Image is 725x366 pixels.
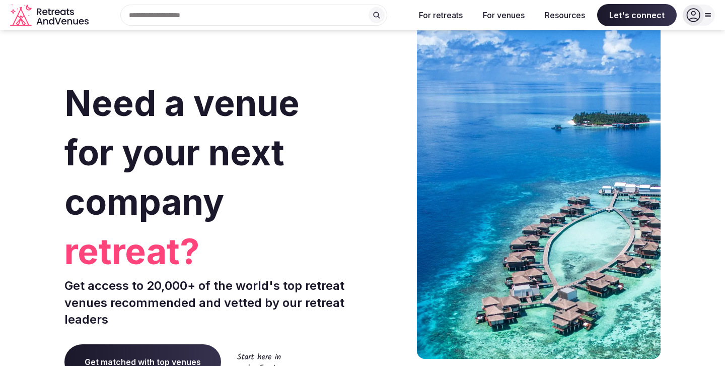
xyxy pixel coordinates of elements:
button: For retreats [411,4,471,26]
button: Resources [537,4,593,26]
svg: Retreats and Venues company logo [10,4,91,27]
span: retreat? [64,227,358,276]
button: For venues [475,4,533,26]
a: Visit the homepage [10,4,91,27]
span: Let's connect [597,4,677,26]
p: Get access to 20,000+ of the world's top retreat venues recommended and vetted by our retreat lea... [64,277,358,328]
span: Need a venue for your next company [64,82,300,223]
